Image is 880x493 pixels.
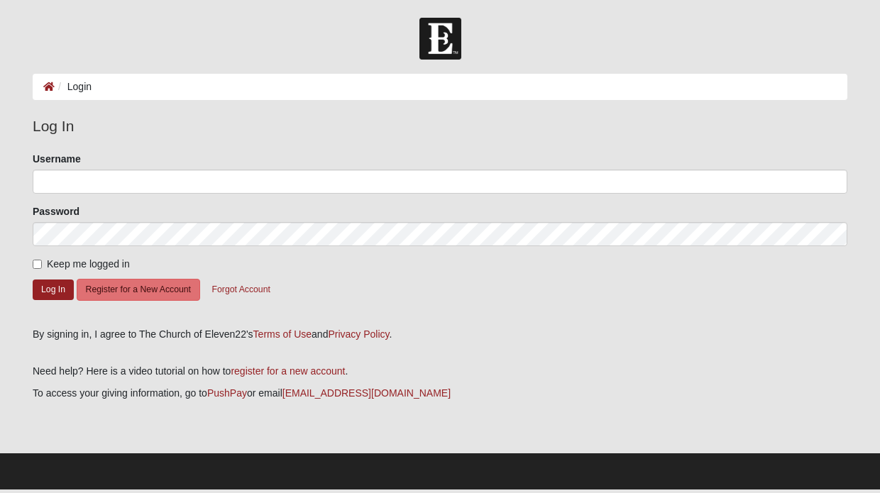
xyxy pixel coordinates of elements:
[33,152,81,166] label: Username
[33,386,847,401] p: To access your giving information, go to or email
[282,387,451,399] a: [EMAIL_ADDRESS][DOMAIN_NAME]
[33,204,79,218] label: Password
[47,258,130,270] span: Keep me logged in
[253,328,312,340] a: Terms of Use
[33,260,42,269] input: Keep me logged in
[203,279,280,301] button: Forgot Account
[231,365,345,377] a: register for a new account
[33,364,847,379] p: Need help? Here is a video tutorial on how to .
[33,115,847,138] legend: Log In
[33,327,847,342] div: By signing in, I agree to The Church of Eleven22's and .
[207,387,247,399] a: PushPay
[77,279,200,301] button: Register for a New Account
[33,279,74,300] button: Log In
[328,328,389,340] a: Privacy Policy
[55,79,92,94] li: Login
[419,18,461,60] img: Church of Eleven22 Logo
